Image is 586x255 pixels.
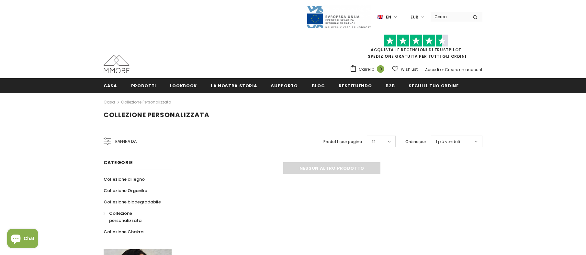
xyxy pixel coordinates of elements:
a: Accedi [425,67,439,72]
span: Segui il tuo ordine [409,83,458,89]
img: Javni Razpis [306,5,371,29]
span: Collezione di legno [104,176,145,182]
span: Prodotti [131,83,156,89]
a: Collezione Chakra [104,226,143,237]
a: B2B [386,78,395,93]
span: Carrello [359,66,374,73]
span: Lookbook [170,83,197,89]
a: Blog [312,78,325,93]
a: Lookbook [170,78,197,93]
span: EUR [411,14,418,20]
a: Segui il tuo ordine [409,78,458,93]
a: Wish List [392,64,418,75]
a: Casa [104,98,115,106]
a: La nostra storia [211,78,257,93]
a: Collezione Organika [104,185,147,196]
inbox-online-store-chat: Shopify online store chat [5,229,40,250]
a: Restituendo [339,78,372,93]
a: Collezione personalizzata [104,208,164,226]
a: Collezione biodegradabile [104,196,161,208]
span: Collezione personalizzata [109,210,141,224]
a: Acquista le recensioni di TrustPilot [371,47,461,53]
span: Casa [104,83,117,89]
span: en [386,14,391,20]
span: supporto [271,83,298,89]
span: Raffina da [115,138,137,145]
span: Collezione Chakra [104,229,143,235]
a: Javni Razpis [306,14,371,19]
span: Blog [312,83,325,89]
label: Prodotti per pagina [323,139,362,145]
span: 12 [372,139,376,145]
input: Search Site [431,12,468,21]
span: La nostra storia [211,83,257,89]
a: Creare un account [445,67,482,72]
span: Categorie [104,159,133,166]
span: Restituendo [339,83,372,89]
span: I più venduti [436,139,460,145]
a: Casa [104,78,117,93]
span: or [440,67,444,72]
a: Carrello 0 [350,65,388,74]
img: Casi MMORE [104,55,130,73]
span: Collezione biodegradabile [104,199,161,205]
a: Collezione personalizzata [121,99,171,105]
a: Prodotti [131,78,156,93]
label: Ordina per [405,139,426,145]
a: supporto [271,78,298,93]
span: B2B [386,83,395,89]
span: SPEDIZIONE GRATUITA PER TUTTI GLI ORDINI [350,37,482,59]
img: i-lang-1.png [378,14,383,20]
span: Collezione Organika [104,188,147,194]
span: 0 [377,65,384,73]
a: Collezione di legno [104,174,145,185]
img: Fidati di Pilot Stars [384,34,448,47]
span: Wish List [401,66,418,73]
span: Collezione personalizzata [104,110,209,119]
